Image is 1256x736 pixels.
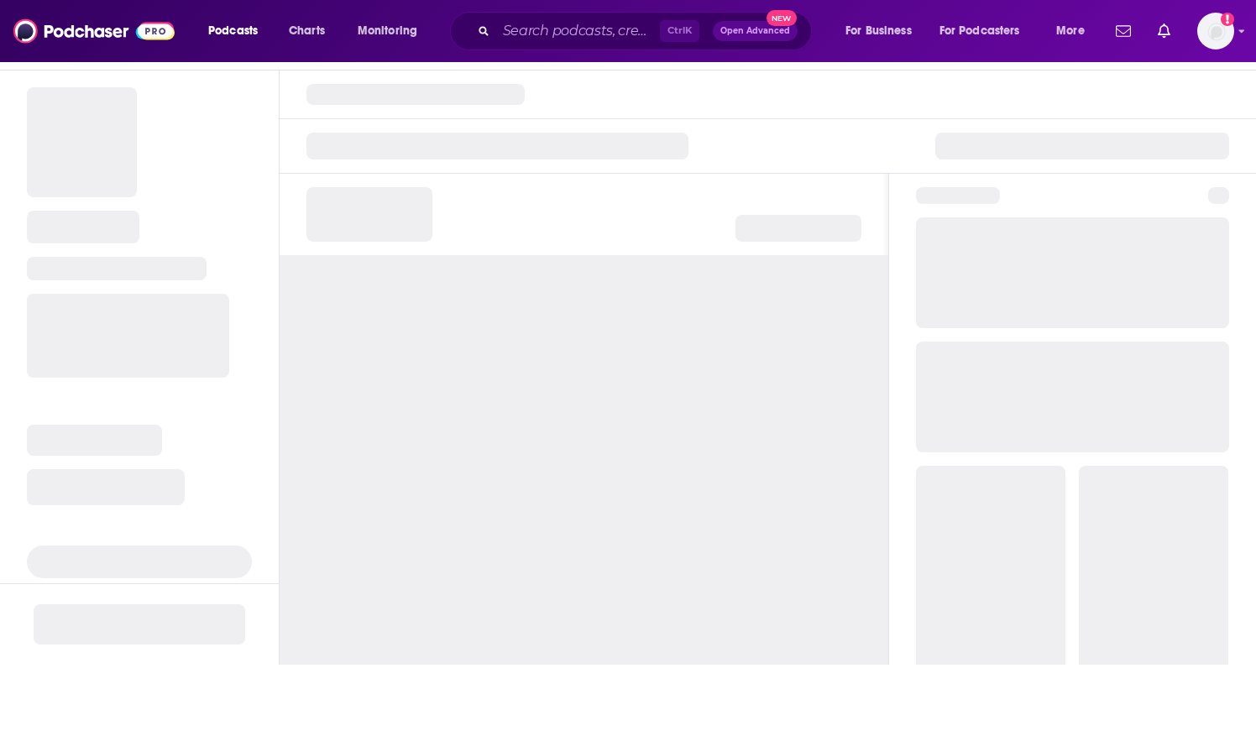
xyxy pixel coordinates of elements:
button: open menu [1044,18,1106,44]
button: open menu [346,18,439,44]
a: Charts [278,18,335,44]
span: Ctrl K [660,20,699,42]
span: For Podcasters [939,19,1020,43]
svg: Add a profile image [1221,13,1234,26]
button: open menu [929,18,1044,44]
span: Logged in as ShellB [1197,13,1234,50]
span: Podcasts [208,19,258,43]
span: Monitoring [358,19,417,43]
button: Open AdvancedNew [713,21,798,41]
span: Charts [289,19,325,43]
button: Show profile menu [1197,13,1234,50]
span: More [1056,19,1085,43]
a: Show notifications dropdown [1109,17,1138,45]
span: For Business [845,19,912,43]
button: open menu [834,18,933,44]
button: open menu [196,18,280,44]
span: New [767,10,797,26]
input: Search podcasts, credits, & more... [496,18,660,44]
img: User Profile [1197,13,1234,50]
span: Open Advanced [720,27,790,35]
div: Search podcasts, credits, & more... [466,12,828,50]
img: Podchaser - Follow, Share and Rate Podcasts [13,15,175,47]
a: Show notifications dropdown [1151,17,1177,45]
